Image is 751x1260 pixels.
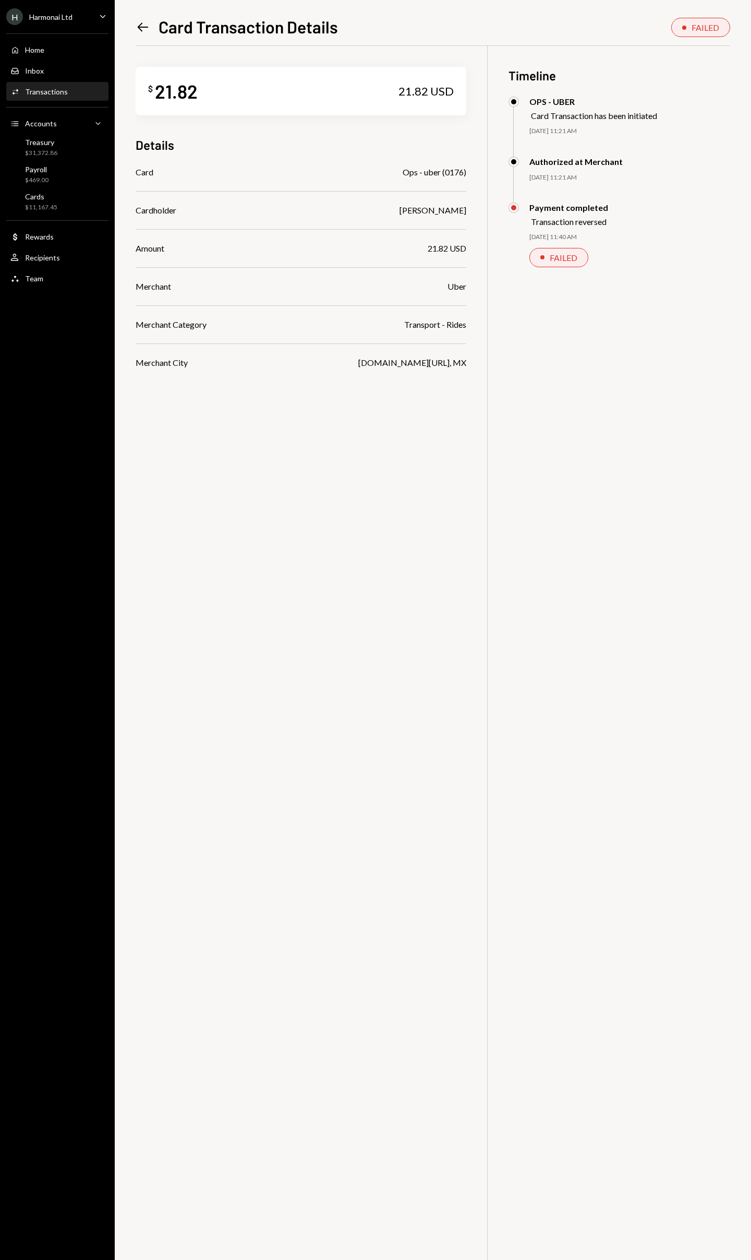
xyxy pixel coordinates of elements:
[403,166,466,179] div: Ops - uber (0176)
[531,111,657,121] div: Card Transaction has been initiated
[136,356,188,369] div: Merchant City
[550,253,577,263] div: FAILED
[6,61,108,80] a: Inbox
[6,189,108,214] a: Cards$11,167.45
[25,232,54,241] div: Rewards
[136,204,176,217] div: Cardholder
[529,157,623,167] div: Authorized at Merchant
[25,138,57,147] div: Treasury
[529,127,730,136] div: [DATE] 11:21 AM
[529,97,657,106] div: OPS - UBER
[25,203,57,212] div: $11,167.45
[398,84,454,99] div: 21.82 USD
[447,280,466,293] div: Uber
[404,318,466,331] div: Transport - Rides
[531,217,608,227] div: Transaction reversed
[692,22,719,32] div: FAILED
[25,165,49,174] div: Payroll
[136,280,171,293] div: Merchant
[529,203,608,212] div: Payment completed
[25,149,57,158] div: $31,372.86
[25,274,43,283] div: Team
[155,79,198,103] div: 21.82
[25,66,44,75] div: Inbox
[6,227,108,246] a: Rewards
[6,248,108,267] a: Recipients
[25,87,68,96] div: Transactions
[6,269,108,288] a: Team
[136,318,207,331] div: Merchant Category
[25,176,49,185] div: $469.00
[399,204,466,217] div: [PERSON_NAME]
[148,84,153,94] div: $
[508,67,730,84] h3: Timeline
[25,119,57,128] div: Accounts
[6,82,108,101] a: Transactions
[25,192,57,201] div: Cards
[136,136,174,153] h3: Details
[6,40,108,59] a: Home
[136,166,153,179] div: Card
[428,242,466,255] div: 21.82 USD
[6,135,108,160] a: Treasury$31,372.86
[159,16,338,37] h1: Card Transaction Details
[25,45,44,54] div: Home
[6,114,108,133] a: Accounts
[136,242,164,255] div: Amount
[358,356,466,369] div: [DOMAIN_NAME][URL], MX
[6,162,108,187] a: Payroll$469.00
[529,173,730,182] div: [DATE] 11:21 AM
[6,8,23,25] div: H
[29,13,72,21] div: Harmonai Ltd
[25,253,60,262] div: Recipients
[529,233,730,242] div: [DATE] 11:40 AM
